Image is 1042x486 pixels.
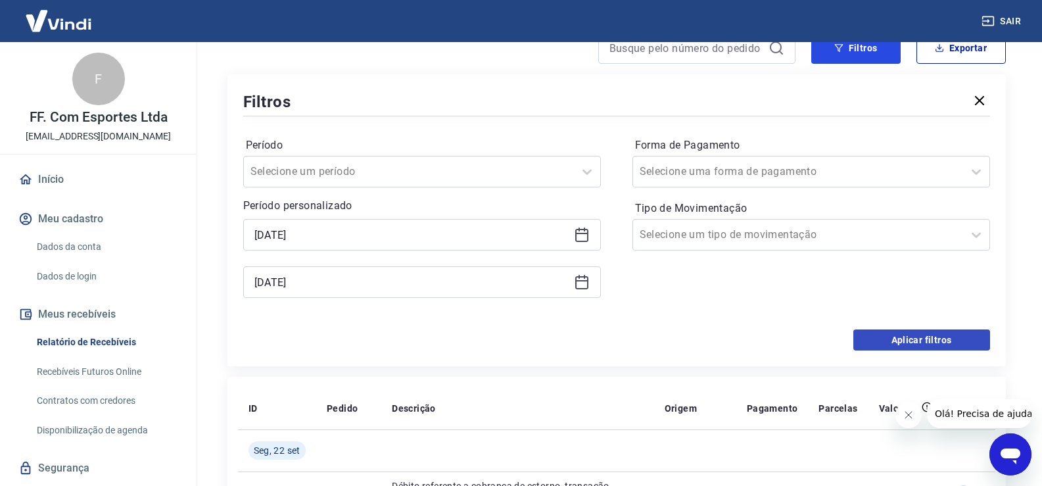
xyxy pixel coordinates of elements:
p: ID [249,402,258,415]
p: [EMAIL_ADDRESS][DOMAIN_NAME] [26,130,171,143]
span: Olá! Precisa de ajuda? [8,9,110,20]
img: Vindi [16,1,101,41]
p: Pedido [327,402,358,415]
button: Filtros [811,32,901,64]
button: Meu cadastro [16,205,181,233]
a: Disponibilização de agenda [32,417,181,444]
a: Segurança [16,454,181,483]
p: Origem [665,402,697,415]
p: Valor Líq. [879,402,922,415]
h5: Filtros [243,91,292,112]
span: Seg, 22 set [254,444,300,457]
a: Relatório de Recebíveis [32,329,181,356]
iframe: Fechar mensagem [895,402,922,428]
button: Exportar [916,32,1006,64]
iframe: Botão para abrir a janela de mensagens [989,433,1031,475]
input: Data final [254,272,569,292]
button: Sair [979,9,1026,34]
input: Data inicial [254,225,569,245]
label: Forma de Pagamento [635,137,987,153]
a: Recebíveis Futuros Online [32,358,181,385]
p: Período personalizado [243,198,601,214]
p: Pagamento [747,402,798,415]
p: FF. Com Esportes Ltda [30,110,168,124]
label: Período [246,137,598,153]
p: Descrição [392,402,436,415]
label: Tipo de Movimentação [635,201,987,216]
a: Início [16,165,181,194]
button: Aplicar filtros [853,329,990,351]
a: Dados da conta [32,233,181,260]
a: Contratos com credores [32,387,181,414]
p: Parcelas [818,402,857,415]
input: Busque pelo número do pedido [609,38,763,58]
a: Dados de login [32,263,181,290]
iframe: Mensagem da empresa [927,399,1031,428]
button: Meus recebíveis [16,300,181,329]
div: F [72,53,125,105]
